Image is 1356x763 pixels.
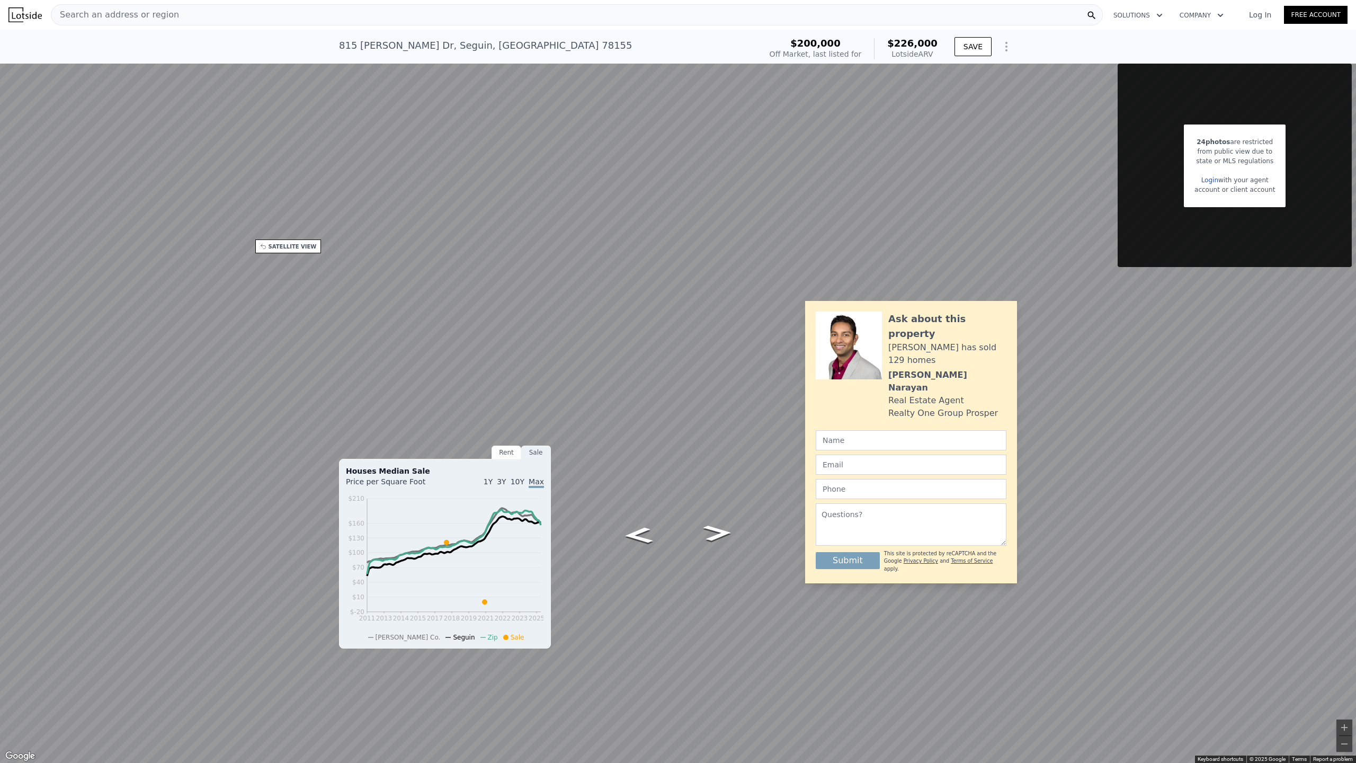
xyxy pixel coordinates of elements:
div: [PERSON_NAME] Narayan [888,369,1006,394]
div: 815 [PERSON_NAME] Dr , Seguin , [GEOGRAPHIC_DATA] 78155 [339,38,632,53]
button: Company [1171,6,1232,25]
tspan: 2022 [495,615,511,622]
input: Name [816,430,1006,450]
tspan: 2019 [461,615,477,622]
div: Off Market, last listed for [770,49,862,59]
div: [PERSON_NAME] has sold 129 homes [888,341,1006,367]
div: are restricted [1194,137,1275,147]
tspan: $100 [348,549,364,556]
span: Seguin [453,634,475,641]
tspan: $70 [352,564,364,571]
div: This site is protected by reCAPTCHA and the Google and apply. [884,550,1006,573]
tspan: $40 [352,579,364,586]
button: Submit [816,552,880,569]
tspan: $160 [348,520,364,527]
span: 1Y [484,477,493,486]
img: Lotside [8,7,42,22]
tspan: $10 [352,593,364,601]
tspan: $210 [348,495,364,502]
div: Ask about this property [888,312,1006,341]
span: 3Y [497,477,506,486]
div: account or client account [1194,185,1275,194]
tspan: 2025 [529,615,545,622]
button: Solutions [1105,6,1171,25]
span: [PERSON_NAME] Co. [376,634,441,641]
tspan: $130 [348,535,364,542]
div: Houses Median Sale [346,466,544,476]
div: Rent [492,446,521,459]
input: Phone [816,479,1006,499]
tspan: 2014 [393,615,409,622]
span: 10Y [511,477,524,486]
span: Sale [511,634,524,641]
tspan: 2018 [444,615,460,622]
span: $200,000 [790,38,841,49]
tspan: 2023 [512,615,528,622]
tspan: 2013 [376,615,392,622]
span: Zip [488,634,498,641]
tspan: 2015 [410,615,426,622]
a: Privacy Policy [904,558,938,564]
tspan: 2011 [359,615,376,622]
div: SATELLITE VIEW [269,243,317,251]
a: Login [1201,176,1218,184]
div: Price per Square Foot [346,476,445,493]
a: Log In [1236,10,1284,20]
tspan: $-20 [350,608,364,616]
tspan: 2021 [478,615,494,622]
button: Show Options [996,36,1017,57]
div: Real Estate Agent [888,394,964,407]
div: Lotside ARV [887,49,938,59]
span: Max [529,477,544,488]
span: 24 photos [1197,138,1230,146]
div: state or MLS regulations [1194,156,1275,166]
a: Terms of Service [951,558,993,564]
span: Search an address or region [51,8,179,21]
tspan: 2017 [427,615,443,622]
button: SAVE [954,37,992,56]
div: Sale [521,446,551,459]
div: from public view due to [1194,147,1275,156]
input: Email [816,455,1006,475]
div: Realty One Group Prosper [888,407,998,420]
a: Free Account [1284,6,1348,24]
span: with your agent [1218,176,1269,184]
span: $226,000 [887,38,938,49]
